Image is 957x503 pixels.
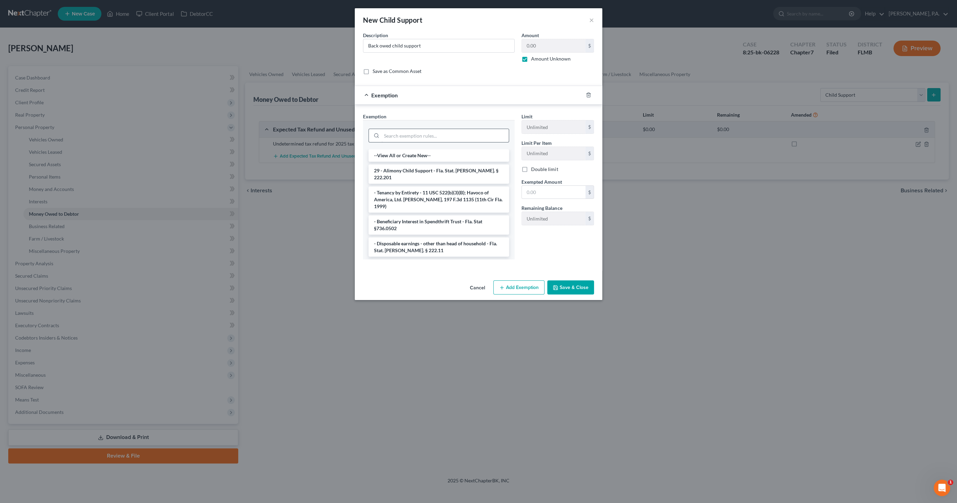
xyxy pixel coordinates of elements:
label: Save as Common Asset [373,68,421,75]
input: -- [522,212,585,225]
input: 0.00 [522,39,585,52]
input: -- [522,147,585,160]
input: 0.00 [522,186,585,199]
label: Double limit [531,166,558,173]
button: × [589,16,594,24]
span: Exemption [363,114,386,119]
label: Amount [521,32,539,39]
li: --View All or Create New-- [368,149,509,162]
div: $ [585,147,594,160]
span: Description [363,32,388,38]
input: Search exemption rules... [382,129,509,142]
div: $ [585,186,594,199]
input: -- [522,120,585,133]
span: Exemption [371,92,398,98]
div: $ [585,212,594,225]
span: 1 [948,480,953,485]
div: $ [585,39,594,52]
label: Amount Unknown [531,55,570,62]
li: 29 - Alimony Child Support - Fla. Stat. [PERSON_NAME]. § 222.201 [368,164,509,184]
div: New Child Support [363,15,422,25]
button: Save & Close [547,280,594,295]
li: - Disposable earnings - other than head of household - Fla. Stat. [PERSON_NAME]. § 222.11 [368,237,509,257]
input: Describe... [363,39,514,52]
button: Cancel [464,281,491,295]
iframe: Intercom live chat [934,480,950,496]
label: Limit Per Item [521,139,552,147]
span: Exempted Amount [521,179,562,185]
li: - Beneficiary Interest in Spendthrift Trust - Fla. Stat §736.0502 [368,215,509,235]
span: Limit [521,114,532,119]
li: - Tenancy by Entirety - 11 USC 522(b)(3)(B); Havoco of America, Ltd. [PERSON_NAME], 197 F.3d 1135... [368,186,509,213]
button: Add Exemption [493,280,544,295]
div: $ [585,120,594,133]
label: Remaining Balance [521,204,562,212]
